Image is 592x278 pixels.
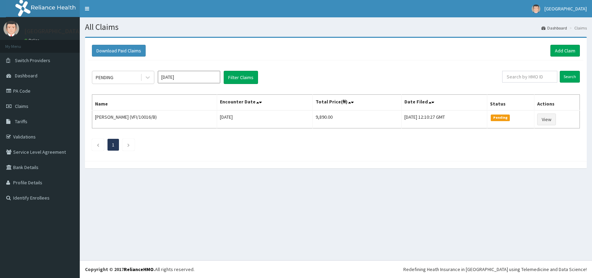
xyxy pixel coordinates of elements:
a: Online [24,38,41,43]
span: [GEOGRAPHIC_DATA] [544,6,587,12]
footer: All rights reserved. [80,260,592,278]
span: Switch Providers [15,57,50,64]
div: Redefining Heath Insurance in [GEOGRAPHIC_DATA] using Telemedicine and Data Science! [403,266,587,273]
th: Name [92,95,217,111]
input: Select Month and Year [158,71,220,83]
button: Download Paid Claims [92,45,146,57]
td: [DATE] [217,110,313,128]
a: RelianceHMO [124,266,154,272]
a: Page 1 is your current page [112,142,114,148]
img: User Image [3,21,19,36]
a: View [537,113,556,125]
img: User Image [532,5,540,13]
button: Filter Claims [224,71,258,84]
span: Claims [15,103,28,109]
a: Next page [127,142,130,148]
span: Pending [491,115,510,121]
td: 9,890.00 [313,110,402,128]
li: Claims [568,25,587,31]
th: Total Price(₦) [313,95,402,111]
td: [PERSON_NAME] (VFI/10016/B) [92,110,217,128]
span: Dashboard [15,73,37,79]
td: [DATE] 12:10:27 GMT [402,110,487,128]
p: [GEOGRAPHIC_DATA] [24,28,81,34]
h1: All Claims [85,23,587,32]
strong: Copyright © 2017 . [85,266,155,272]
th: Encounter Date [217,95,313,111]
th: Actions [534,95,580,111]
a: Previous page [96,142,100,148]
th: Status [487,95,534,111]
input: Search [560,71,580,83]
a: Dashboard [541,25,567,31]
div: PENDING [96,74,113,81]
input: Search by HMO ID [502,71,557,83]
span: Tariffs [15,118,27,125]
a: Add Claim [550,45,580,57]
th: Date Filed [402,95,487,111]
